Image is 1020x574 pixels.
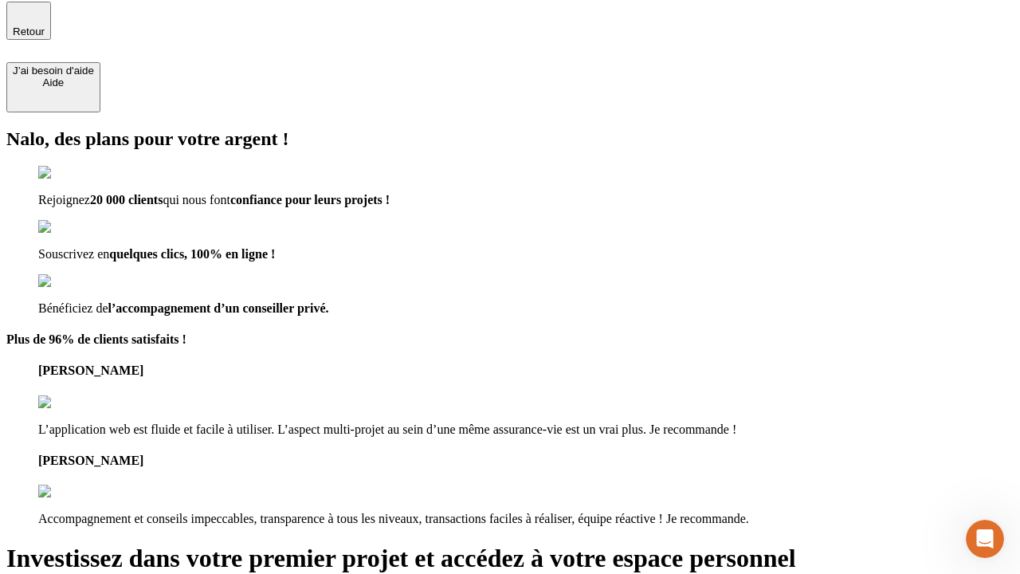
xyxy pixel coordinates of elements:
[6,128,1014,150] h2: Nalo, des plans pour votre argent !
[38,512,1014,526] p: Accompagnement et conseils impeccables, transparence à tous les niveaux, transactions faciles à r...
[13,77,94,88] div: Aide
[38,301,108,315] span: Bénéficiez de
[966,520,1004,558] iframe: Intercom live chat
[6,62,100,112] button: J’ai besoin d'aideAide
[90,193,163,206] span: 20 000 clients
[38,193,90,206] span: Rejoignez
[38,220,107,234] img: checkmark
[38,395,117,410] img: reviews stars
[13,26,45,37] span: Retour
[6,332,1014,347] h4: Plus de 96% de clients satisfaits !
[109,247,275,261] span: quelques clics, 100% en ligne !
[108,301,329,315] span: l’accompagnement d’un conseiller privé.
[230,193,390,206] span: confiance pour leurs projets !
[163,193,229,206] span: qui nous font
[38,274,107,289] img: checkmark
[6,2,51,40] button: Retour
[38,423,1014,437] p: L’application web est fluide et facile à utiliser. L’aspect multi-projet au sein d’une même assur...
[38,166,107,180] img: checkmark
[38,454,1014,468] h4: [PERSON_NAME]
[38,247,109,261] span: Souscrivez en
[38,485,117,499] img: reviews stars
[13,65,94,77] div: J’ai besoin d'aide
[6,544,1014,573] h1: Investissez dans votre premier projet et accédez à votre espace personnel
[38,364,1014,378] h4: [PERSON_NAME]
